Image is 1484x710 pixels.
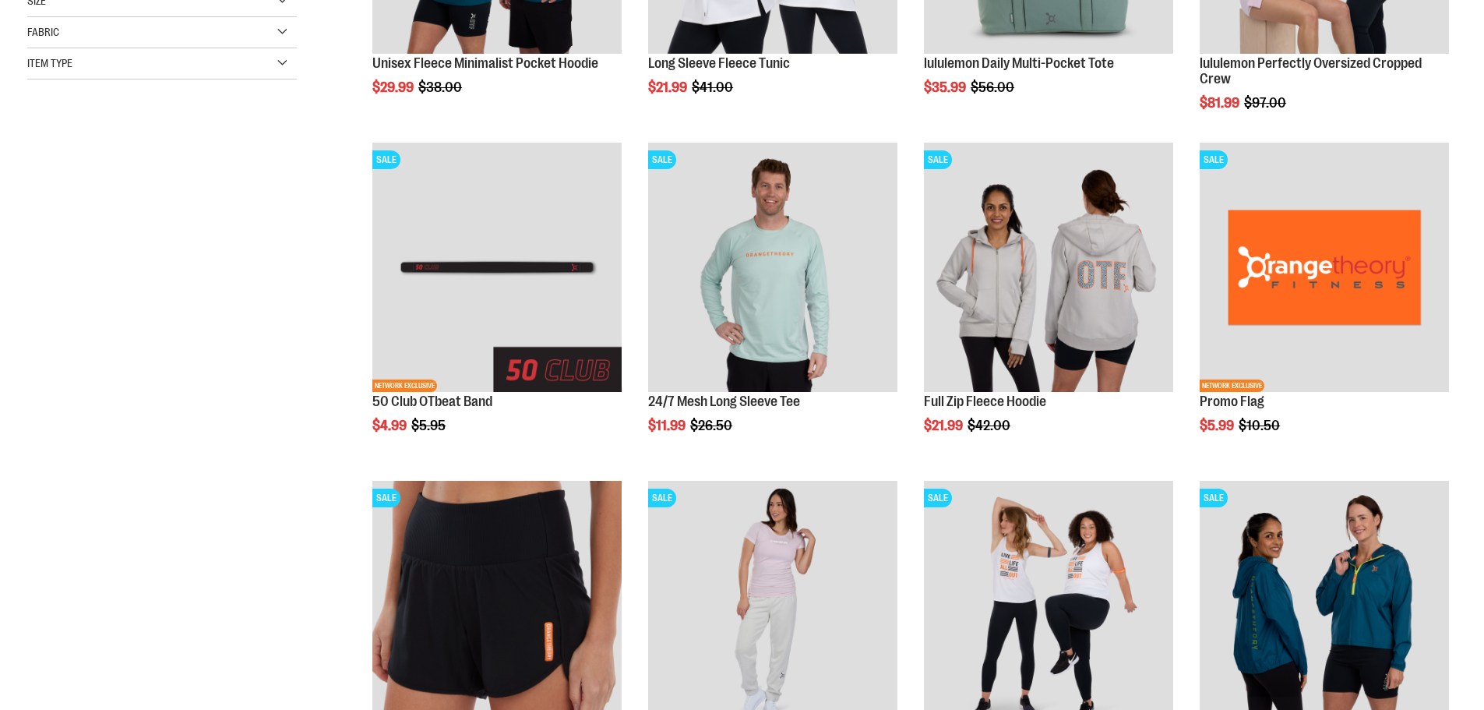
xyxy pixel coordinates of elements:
span: $38.00 [418,79,464,95]
span: $21.99 [648,79,689,95]
span: SALE [924,150,952,169]
img: Main Image of 1457095 [648,143,897,392]
span: SALE [372,150,400,169]
span: $42.00 [968,418,1013,433]
a: lululemon Perfectly Oversized Cropped Crew [1200,55,1422,87]
a: Unisex Fleece Minimalist Pocket Hoodie [372,55,598,71]
a: 50 Club OTbeat Band [372,394,492,409]
span: $4.99 [372,418,409,433]
span: Fabric [27,26,59,38]
img: Main Image of 1457091 [924,143,1173,392]
span: $5.95 [411,418,448,433]
span: NETWORK EXCLUSIVE [372,380,437,392]
span: SALE [1200,150,1228,169]
span: SALE [648,489,676,507]
span: SALE [924,489,952,507]
div: product [640,135,905,473]
span: $81.99 [1200,95,1242,111]
span: $56.00 [971,79,1017,95]
div: product [916,135,1181,473]
span: SALE [1200,489,1228,507]
div: product [365,135,629,473]
div: product [1192,135,1457,473]
a: Full Zip Fleece Hoodie [924,394,1046,409]
a: Promo Flag [1200,394,1264,409]
a: Main Image of 1457091SALE [924,143,1173,394]
span: $21.99 [924,418,965,433]
span: $41.00 [692,79,735,95]
a: Long Sleeve Fleece Tunic [648,55,790,71]
span: NETWORK EXCLUSIVE [1200,380,1264,392]
span: $10.50 [1239,418,1282,433]
span: $11.99 [648,418,688,433]
a: Main View of 2024 50 Club OTBeat BandSALENETWORK EXCLUSIVE [372,143,622,394]
span: SALE [372,489,400,507]
span: SALE [648,150,676,169]
span: $97.00 [1244,95,1288,111]
img: Main View of 2024 50 Club OTBeat Band [372,143,622,392]
span: $26.50 [690,418,735,433]
a: 24/7 Mesh Long Sleeve Tee [648,394,800,409]
span: $35.99 [924,79,968,95]
a: Main Image of 1457095SALE [648,143,897,394]
span: Item Type [27,57,72,69]
img: Product image for Promo Flag Orange [1200,143,1449,392]
a: lululemon Daily Multi-Pocket Tote [924,55,1114,71]
span: $5.99 [1200,418,1236,433]
span: $29.99 [372,79,416,95]
a: Product image for Promo Flag OrangeSALENETWORK EXCLUSIVE [1200,143,1449,394]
